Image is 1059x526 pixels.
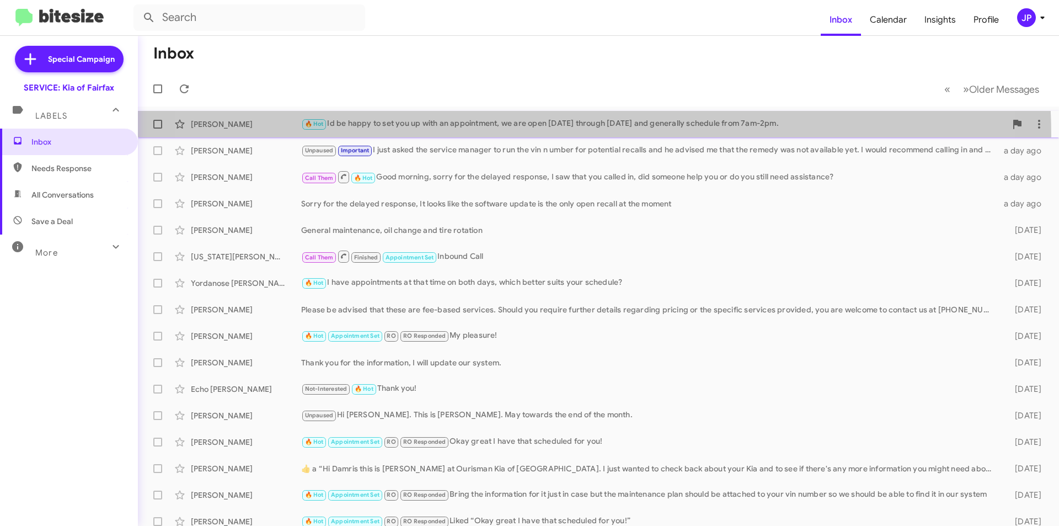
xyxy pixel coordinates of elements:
[997,437,1050,448] div: [DATE]
[31,189,94,200] span: All Conversations
[191,384,301,395] div: Echo [PERSON_NAME]
[301,463,997,474] div: ​👍​ a “ Hi Damris this is [PERSON_NAME] at Ourisman Kia of [GEOGRAPHIC_DATA]. I just wanted to ch...
[997,278,1050,289] div: [DATE]
[305,120,324,127] span: 🔥 Hot
[305,147,334,154] span: Unpaused
[301,225,997,236] div: General maintenance, oil change and tire rotation
[301,277,997,289] div: I have appointments at that time on both days, which better suits your schedule?
[387,332,395,339] span: RO
[301,382,997,395] div: Thank you!
[387,491,395,498] span: RO
[997,331,1050,342] div: [DATE]
[31,163,125,174] span: Needs Response
[965,4,1008,36] a: Profile
[355,385,373,392] span: 🔥 Hot
[305,174,334,182] span: Call Them
[301,144,997,157] div: I just asked the service manager to run the vin n umber for potential recalls and he advised me t...
[331,438,379,445] span: Appointment Set
[305,279,324,286] span: 🔥 Hot
[24,82,114,93] div: SERVICE: Kia of Fairfax
[861,4,916,36] a: Calendar
[48,54,115,65] span: Special Campaign
[821,4,861,36] a: Inbox
[301,304,997,315] div: Please be advised that these are fee-based services. Should you require further details regarding...
[944,82,950,96] span: «
[191,463,301,474] div: [PERSON_NAME]
[354,254,378,261] span: Finished
[938,78,957,100] button: Previous
[301,249,997,263] div: Inbound Call
[1017,8,1036,27] div: JP
[997,251,1050,262] div: [DATE]
[305,491,324,498] span: 🔥 Hot
[191,490,301,501] div: [PERSON_NAME]
[301,330,997,342] div: My pleasure!
[301,488,997,501] div: Bring the information for it just in case but the maintenance plan should be attached to your vin...
[31,136,125,147] span: Inbox
[305,254,334,261] span: Call Them
[301,357,997,368] div: Thank you for the information, I will update our system.
[191,437,301,448] div: [PERSON_NAME]
[403,518,446,525] span: RO Responded
[997,384,1050,395] div: [DATE]
[191,198,301,209] div: [PERSON_NAME]
[191,145,301,156] div: [PERSON_NAME]
[386,254,434,261] span: Appointment Set
[191,251,301,262] div: [US_STATE][PERSON_NAME]
[997,410,1050,421] div: [DATE]
[997,225,1050,236] div: [DATE]
[191,172,301,183] div: [PERSON_NAME]
[403,438,446,445] span: RO Responded
[331,332,379,339] span: Appointment Set
[301,435,997,448] div: Okay great I have that scheduled for you!
[997,463,1050,474] div: [DATE]
[305,518,324,525] span: 🔥 Hot
[133,4,365,31] input: Search
[387,438,395,445] span: RO
[191,278,301,289] div: Yordanose [PERSON_NAME]
[997,490,1050,501] div: [DATE]
[916,4,965,36] a: Insights
[956,78,1046,100] button: Next
[191,357,301,368] div: [PERSON_NAME]
[997,357,1050,368] div: [DATE]
[191,304,301,315] div: [PERSON_NAME]
[35,248,58,258] span: More
[191,225,301,236] div: [PERSON_NAME]
[301,170,997,184] div: Good morning, sorry for the delayed response, I saw that you called in, did someone help you or d...
[331,518,379,525] span: Appointment Set
[191,331,301,342] div: [PERSON_NAME]
[301,118,1006,130] div: Id be happy to set you up with an appointment, we are open [DATE] through [DATE] and generally sc...
[969,83,1039,95] span: Older Messages
[997,198,1050,209] div: a day ago
[305,412,334,419] span: Unpaused
[301,198,997,209] div: Sorry for the delayed response, It looks like the software update is the only open recall at the ...
[153,45,194,62] h1: Inbox
[938,78,1046,100] nav: Page navigation example
[997,304,1050,315] div: [DATE]
[1008,8,1047,27] button: JP
[331,491,379,498] span: Appointment Set
[305,332,324,339] span: 🔥 Hot
[305,438,324,445] span: 🔥 Hot
[191,119,301,130] div: [PERSON_NAME]
[35,111,67,121] span: Labels
[341,147,370,154] span: Important
[963,82,969,96] span: »
[31,216,73,227] span: Save a Deal
[403,491,446,498] span: RO Responded
[191,410,301,421] div: [PERSON_NAME]
[387,518,395,525] span: RO
[15,46,124,72] a: Special Campaign
[305,385,347,392] span: Not-Interested
[354,174,373,182] span: 🔥 Hot
[997,172,1050,183] div: a day ago
[997,145,1050,156] div: a day ago
[301,409,997,422] div: Hi [PERSON_NAME]. This is [PERSON_NAME]. May towards the end of the month.
[403,332,446,339] span: RO Responded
